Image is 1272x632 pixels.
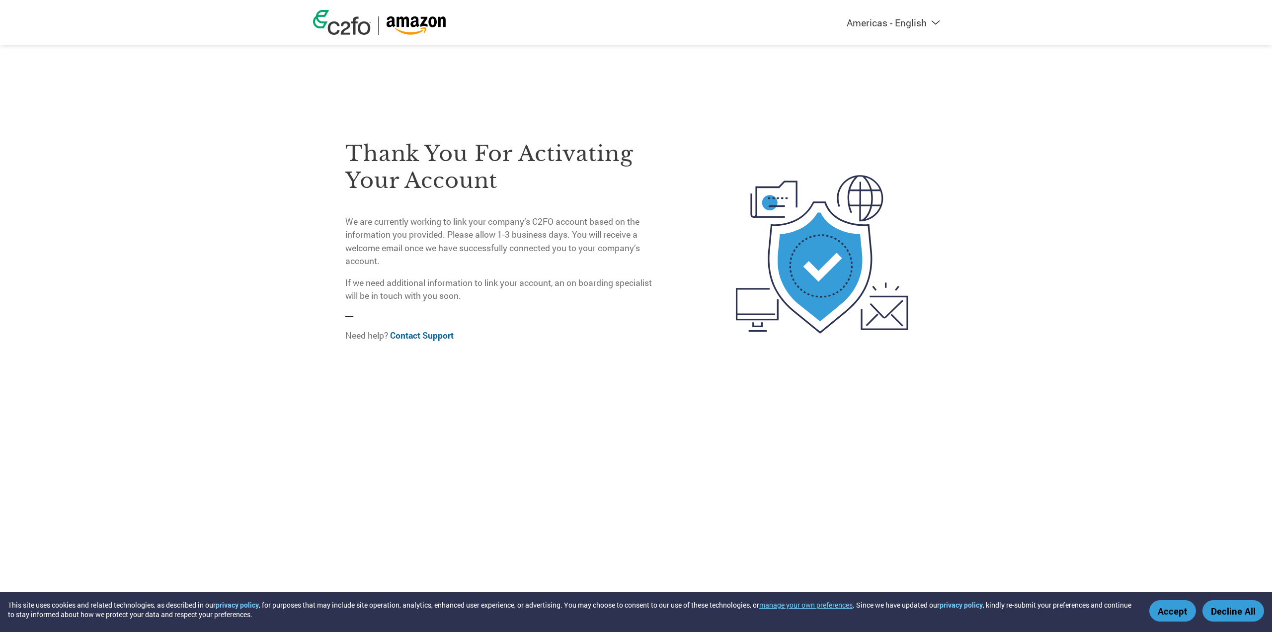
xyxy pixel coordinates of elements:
img: Amazon [386,16,446,35]
a: privacy policy [940,600,983,610]
a: Contact Support [390,330,454,341]
div: — [345,119,659,351]
button: manage your own preferences [759,600,853,610]
button: Decline All [1202,600,1264,622]
button: Accept [1149,600,1196,622]
img: c2fo logo [313,10,371,35]
div: This site uses cookies and related technologies, as described in our , for purposes that may incl... [8,600,1135,619]
p: Need help? [345,329,659,342]
h3: Thank you for activating your account [345,140,659,194]
a: privacy policy [216,600,259,610]
p: We are currently working to link your company’s C2FO account based on the information you provide... [345,215,659,268]
img: activated [717,119,927,390]
p: If we need additional information to link your account, an on boarding specialist will be in touc... [345,276,659,303]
